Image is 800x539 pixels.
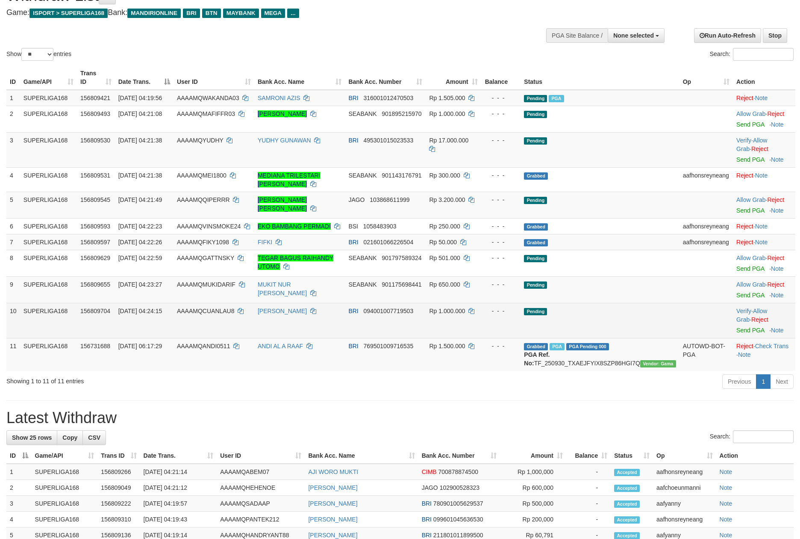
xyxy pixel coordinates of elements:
[733,338,795,371] td: · ·
[174,65,254,90] th: User ID: activate to sort column ascending
[217,448,305,464] th: User ID: activate to sort column ascending
[679,218,733,234] td: aafhonsreyneang
[6,65,20,90] th: ID
[771,207,784,214] a: Note
[308,516,357,523] a: [PERSON_NAME]
[733,218,795,234] td: ·
[202,9,221,18] span: BTN
[608,28,665,43] button: None selected
[177,239,229,246] span: AAAAMQFIKY1098
[183,9,200,18] span: BRI
[736,255,765,261] a: Allow Grab
[6,448,32,464] th: ID: activate to sort column descending
[736,196,767,203] span: ·
[32,464,98,480] td: SUPERLIGA168
[524,351,550,367] b: PGA Ref. No:
[20,338,77,371] td: SUPERLIGA168
[97,480,140,496] td: 156809049
[348,308,358,314] span: BRI
[566,480,611,496] td: -
[566,496,611,512] td: -
[653,464,716,480] td: aafhonsreyneang
[118,172,162,179] span: [DATE] 04:21:38
[426,65,481,90] th: Amount: activate to sort column ascending
[733,430,794,443] input: Search:
[382,110,421,117] span: Copy 901895215970 to clipboard
[771,327,784,334] a: Note
[736,207,764,214] a: Send PGA
[429,223,460,230] span: Rp 250.000
[736,137,767,152] span: ·
[348,137,358,144] span: BRI
[287,9,299,18] span: ...
[429,308,465,314] span: Rp 1.000.000
[566,512,611,527] td: -
[363,137,413,144] span: Copy 495301015023533 to clipboard
[756,374,771,389] a: 1
[118,137,162,144] span: [DATE] 04:21:38
[308,500,357,507] a: [PERSON_NAME]
[485,94,518,102] div: - - -
[433,500,483,507] span: Copy 780901005629537 to clipboard
[80,196,110,203] span: 156809545
[422,500,432,507] span: BRI
[736,308,751,314] a: Verify
[485,195,518,204] div: - - -
[382,281,421,288] span: Copy 901175698441 to clipboard
[258,95,300,101] a: SAMRONI AZIS
[345,65,426,90] th: Bank Acc. Number: activate to sort column ascending
[217,496,305,512] td: AAAAMQSADAAP
[80,308,110,314] span: 156809704
[438,468,478,475] span: Copy 700878874500 to clipboard
[20,276,77,303] td: SUPERLIGA168
[118,343,162,349] span: [DATE] 06:17:29
[217,464,305,480] td: AAAAMQABEM07
[118,255,162,261] span: [DATE] 04:22:59
[736,308,767,323] a: Allow Grab
[722,374,756,389] a: Previous
[32,448,98,464] th: Game/API: activate to sort column ascending
[20,90,77,106] td: SUPERLIGA168
[258,308,307,314] a: [PERSON_NAME]
[733,276,795,303] td: ·
[653,480,716,496] td: aafchoeunmanni
[348,223,358,230] span: BSI
[755,95,768,101] a: Note
[736,265,764,272] a: Send PGA
[6,167,20,192] td: 4
[614,469,640,476] span: Accepted
[6,496,32,512] td: 3
[308,532,357,539] a: [PERSON_NAME]
[736,281,767,288] span: ·
[418,448,500,464] th: Bank Acc. Number: activate to sort column ascending
[348,172,376,179] span: SEABANK
[6,132,20,167] td: 3
[679,167,733,192] td: aafhonsreyneang
[429,255,460,261] span: Rp 501.000
[736,95,753,101] a: Reject
[20,218,77,234] td: SUPERLIGA168
[6,409,794,426] h1: Latest Withdraw
[763,28,787,43] a: Stop
[733,234,795,250] td: ·
[363,223,397,230] span: Copy 1058483903 to clipboard
[611,448,653,464] th: Status: activate to sort column ascending
[97,448,140,464] th: Trans ID: activate to sort column ascending
[177,110,235,117] span: AAAAMQMAFIFFR03
[258,343,303,349] a: ANDI AL A RAAF
[550,343,565,350] span: Marked by aafromsomean
[20,234,77,250] td: SUPERLIGA168
[6,48,71,61] label: Show entries
[177,196,230,203] span: AAAAMQQIPERRR
[767,110,784,117] a: Reject
[771,156,784,163] a: Note
[440,484,479,491] span: Copy 102900528323 to clipboard
[733,65,795,90] th: Action
[738,351,751,358] a: Note
[736,172,753,179] a: Reject
[140,448,217,464] th: Date Trans.: activate to sort column ascending
[348,281,376,288] span: SEABANK
[767,255,784,261] a: Reject
[736,255,767,261] span: ·
[32,480,98,496] td: SUPERLIGA168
